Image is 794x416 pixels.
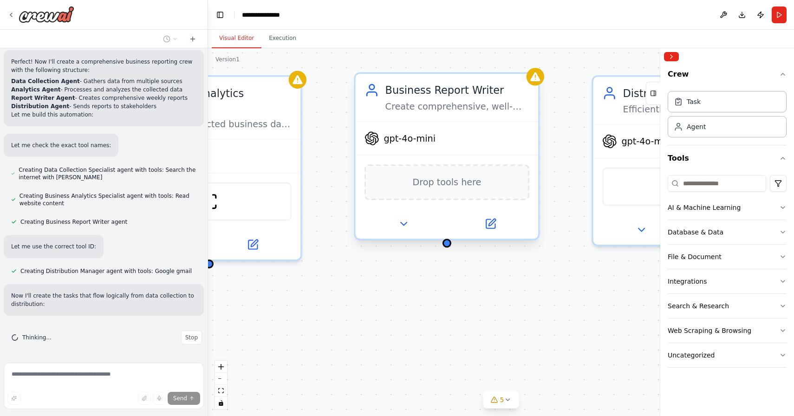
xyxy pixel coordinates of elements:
button: Execution [261,29,304,48]
span: Thinking... [22,334,52,341]
img: Logo [19,6,74,23]
button: Tools [668,145,787,171]
div: Business Analytics Specialist [148,86,292,116]
span: 5 [500,395,504,404]
button: Start a new chat [185,33,200,45]
p: Let me build this automation: [11,110,196,119]
button: Uncategorized [668,343,787,367]
span: gpt-4o-mini [621,136,673,148]
div: Distribution Manager [623,86,767,101]
button: Database & Data [668,220,787,244]
strong: Distribution Agent [11,103,69,110]
button: Search & Research [668,294,787,318]
div: AI & Machine Learning [668,203,741,212]
div: Create comprehensive, well-structured weekly business reports that clearly communicate key metric... [385,101,529,113]
button: Integrations [668,269,787,293]
button: Upload files [138,392,151,405]
div: Tools [668,171,787,375]
div: Task [687,97,701,106]
button: zoom out [215,373,227,385]
p: Let me check the exact tool names: [11,141,111,149]
div: Web Scraping & Browsing [668,326,751,335]
span: Stop [185,334,198,341]
div: Business Analytics SpecialistAnalyze collected business data to identify key metrics, trends, and... [116,75,302,261]
button: Open in side panel [211,236,295,253]
li: - Processes and analyzes the collected data [11,85,196,94]
button: Click to speak your automation idea [153,392,166,405]
button: Open in side panel [449,215,533,233]
button: toggle interactivity [215,397,227,409]
button: Toggle Sidebar [657,48,664,416]
button: Hide left sidebar [214,8,227,21]
div: Uncategorized [668,351,715,360]
button: zoom in [215,361,227,373]
div: Search & Research [668,301,729,311]
strong: Data Collection Agent [11,78,80,84]
li: - Gathers data from multiple sources [11,77,196,85]
span: Creating Business Analytics Specialist agent with tools: Read website content [20,192,196,207]
strong: Report Writer Agent [11,95,75,101]
li: - Sends reports to stakeholders [11,102,196,110]
button: Crew [668,65,787,87]
img: ScrapeWebsiteTool [200,193,218,210]
button: fit view [215,385,227,397]
div: Efficiently distribute the completed weekly business reports to all relevant stakeholders for {co... [623,104,767,116]
button: File & Document [668,245,787,269]
span: Drop tools here [412,175,481,190]
p: Perfect! Now I'll create a comprehensive business reporting crew with the following structure: [11,58,196,74]
div: Business Report WriterCreate comprehensive, well-structured weekly business reports that clearly ... [354,75,540,243]
div: Database & Data [668,227,723,237]
p: Now I'll create the tasks that flow logically from data collection to distribution: [11,292,196,308]
button: AI & Machine Learning [668,195,787,220]
div: Distribution ManagerEfficiently distribute the completed weekly business reports to all relevant ... [592,75,777,246]
nav: breadcrumb [242,10,290,19]
div: Analyze collected business data to identify key metrics, trends, and insights that matter most to... [148,118,292,130]
button: 5 [483,391,519,409]
div: Version 1 [215,56,240,63]
span: Send [173,395,187,402]
span: Creating Data Collection Specialist agent with tools: Search the internet with [PERSON_NAME] [19,166,196,181]
div: Business Report Writer [385,83,529,97]
button: Stop [181,331,202,344]
div: Crew [668,87,787,145]
button: Web Scraping & Browsing [668,318,787,343]
button: Improve this prompt [7,392,20,405]
div: React Flow controls [215,361,227,409]
strong: Analytics Agent [11,86,60,93]
button: Visual Editor [212,29,261,48]
div: Integrations [668,277,707,286]
span: Creating Distribution Manager agent with tools: Google gmail [20,267,192,275]
button: Collapse right sidebar [664,52,679,61]
li: - Creates comprehensive weekly reports [11,94,196,102]
button: Send [168,392,200,405]
span: gpt-4o-mini [384,132,436,144]
div: File & Document [668,252,722,261]
button: Switch to previous chat [159,33,182,45]
span: Creating Business Report Writer agent [20,218,127,226]
div: Agent [687,122,706,131]
p: Let me use the correct tool ID: [11,242,96,251]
